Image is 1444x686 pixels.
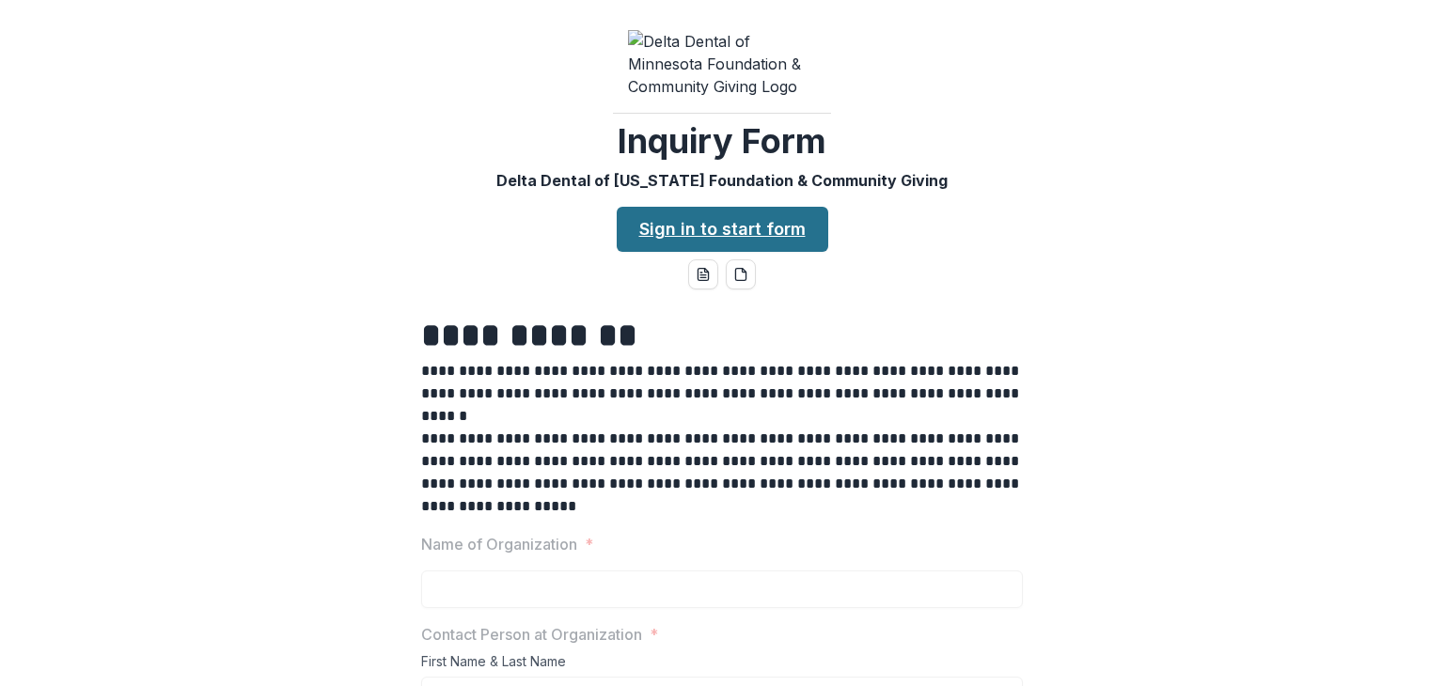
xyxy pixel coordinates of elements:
div: First Name & Last Name [421,653,1023,677]
img: Delta Dental of Minnesota Foundation & Community Giving Logo [628,30,816,98]
h2: Inquiry Form [618,121,826,162]
button: word-download [688,259,718,289]
p: Name of Organization [421,533,577,555]
p: Contact Person at Organization [421,623,642,646]
p: Delta Dental of [US_STATE] Foundation & Community Giving [496,169,948,192]
button: pdf-download [726,259,756,289]
a: Sign in to start form [617,207,828,252]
